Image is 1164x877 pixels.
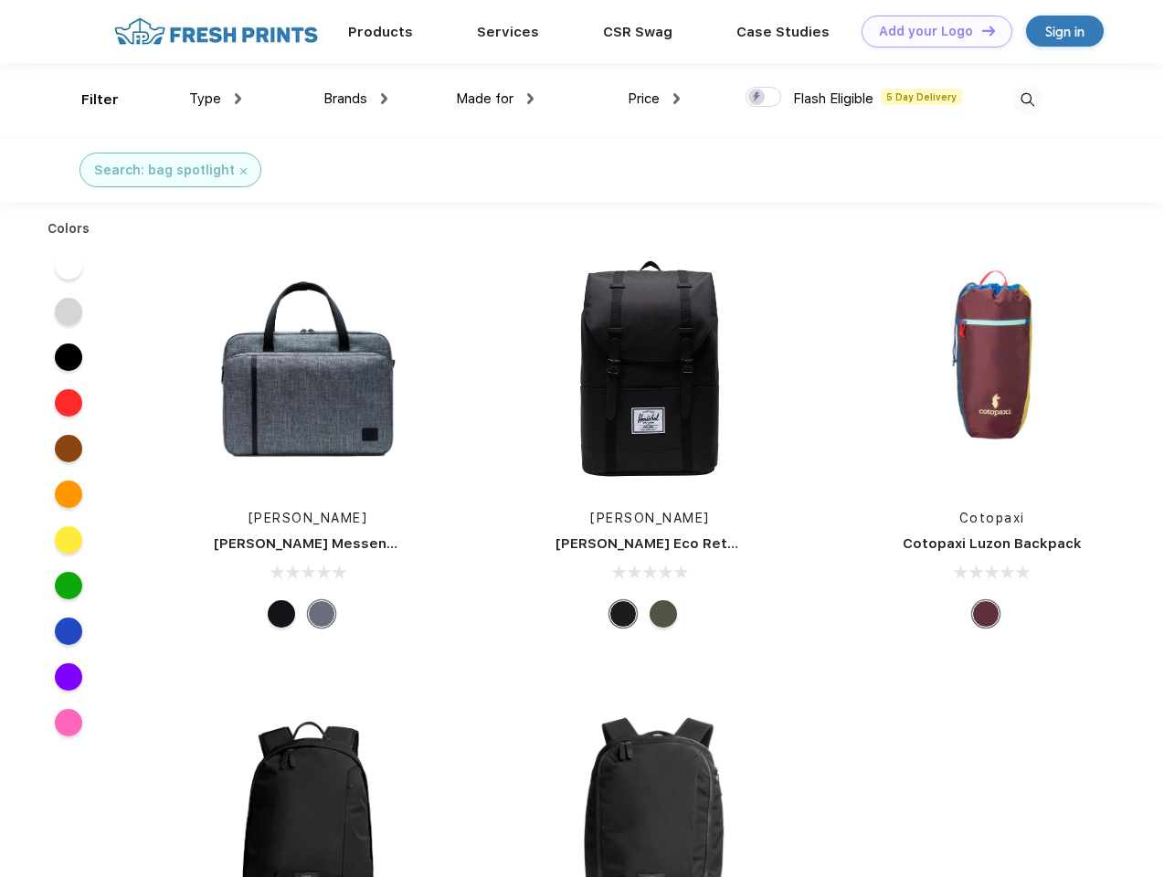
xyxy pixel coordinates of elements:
a: [PERSON_NAME] [590,511,710,525]
span: Price [628,90,660,107]
div: Raven Crosshatch [308,600,335,628]
a: Cotopaxi Luzon Backpack [903,535,1082,552]
div: Add your Logo [879,24,973,39]
div: Colors [34,219,104,238]
a: Sign in [1026,16,1104,47]
img: desktop_search.svg [1012,85,1042,115]
img: func=resize&h=266 [871,248,1114,491]
a: [PERSON_NAME] Eco Retreat 15" Computer Backpack [556,535,929,552]
span: 5 Day Delivery [881,89,962,105]
span: Type [189,90,221,107]
img: func=resize&h=266 [186,248,429,491]
img: fo%20logo%202.webp [109,16,323,48]
span: Flash Eligible [793,90,873,107]
span: Brands [323,90,367,107]
span: Made for [456,90,513,107]
a: [PERSON_NAME] Messenger [214,535,411,552]
a: Cotopaxi [959,511,1025,525]
img: DT [982,26,995,36]
a: Products [348,24,413,40]
a: [PERSON_NAME] [249,511,368,525]
div: Black [268,600,295,628]
img: dropdown.png [381,93,387,104]
img: func=resize&h=266 [528,248,771,491]
div: Forest [650,600,677,628]
img: dropdown.png [235,93,241,104]
div: Sign in [1045,21,1085,42]
div: Search: bag spotlight [94,161,235,180]
div: Filter [81,90,119,111]
img: dropdown.png [527,93,534,104]
div: Black [609,600,637,628]
img: filter_cancel.svg [240,168,247,174]
div: Surprise [972,600,1000,628]
img: dropdown.png [673,93,680,104]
